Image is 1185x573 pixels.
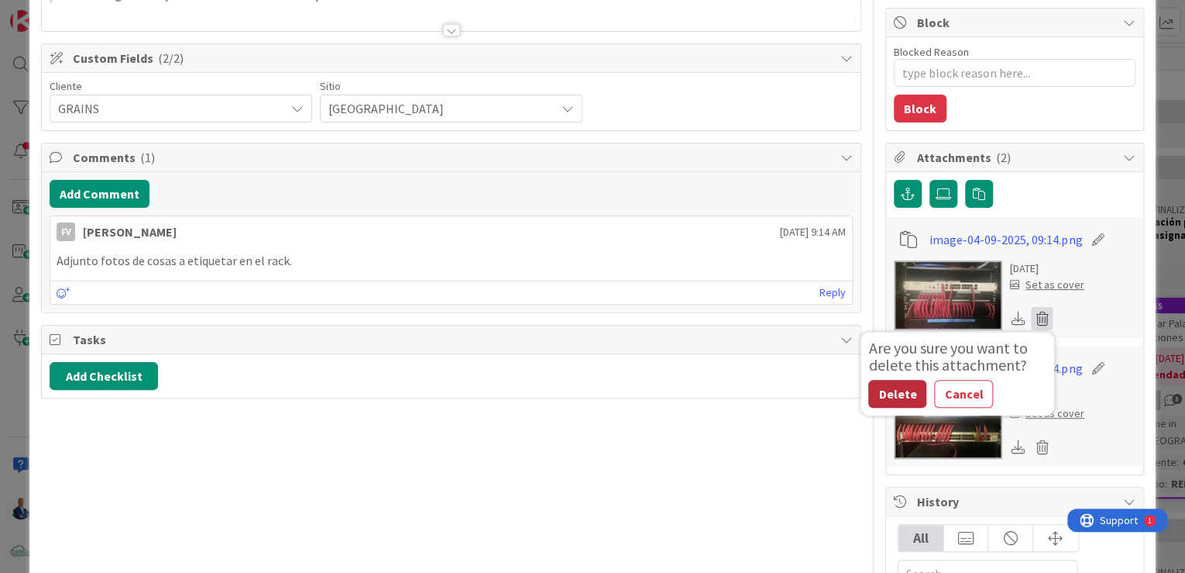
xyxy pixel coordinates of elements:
[57,223,75,241] div: FV
[917,148,1115,167] span: Attachments
[320,81,582,91] div: Sitio
[57,252,846,270] p: Adjunto fotos de cosas a etiquetar en el rack.
[1010,437,1027,457] div: Download
[934,380,993,408] button: Cancel
[328,98,548,119] span: [GEOGRAPHIC_DATA]
[868,380,926,408] button: Delete
[894,95,946,123] button: Block
[73,330,833,349] span: Tasks
[73,49,833,67] span: Custom Fields
[81,6,84,19] div: 1
[1010,309,1027,329] div: Download
[898,525,943,551] div: All
[819,283,846,302] a: Reply
[1010,277,1084,293] div: Set as cover
[83,223,177,241] div: [PERSON_NAME]
[73,148,833,167] span: Comments
[917,13,1115,32] span: Block
[780,224,846,240] span: [DATE] 9:14 AM
[50,362,158,390] button: Add Checklist
[158,50,184,66] span: ( 2/2 )
[140,150,155,165] span: ( 1 )
[33,2,70,21] span: Support
[58,98,277,119] span: GRAINS
[929,230,1082,249] a: image-04-09-2025, 09:14.png
[894,45,969,59] label: Blocked Reason
[50,81,312,91] div: Cliente
[50,180,149,208] button: Add Comment
[917,492,1115,511] span: History
[996,150,1011,165] span: ( 2 )
[1010,261,1084,277] div: [DATE]
[868,340,1046,374] div: Are you sure you want to delete this attachment?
